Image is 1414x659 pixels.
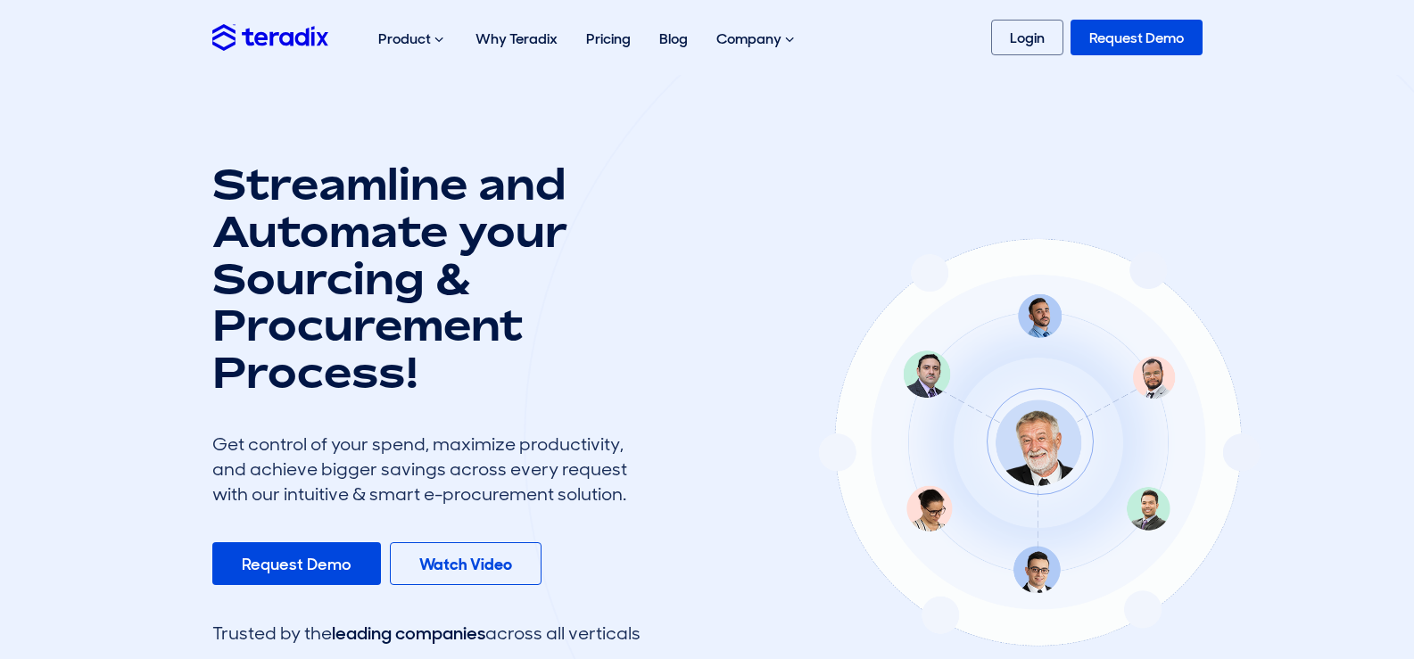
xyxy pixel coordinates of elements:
h1: Streamline and Automate your Sourcing & Procurement Process! [212,161,641,396]
a: Request Demo [212,542,381,585]
a: Why Teradix [461,11,572,67]
b: Watch Video [419,554,512,575]
a: Blog [645,11,702,67]
a: Pricing [572,11,645,67]
a: Watch Video [390,542,542,585]
div: Company [702,11,812,68]
a: Request Demo [1071,20,1203,55]
div: Trusted by the across all verticals [212,621,641,646]
div: Get control of your spend, maximize productivity, and achieve bigger savings across every request... [212,432,641,507]
span: leading companies [332,622,485,645]
a: Login [991,20,1063,55]
div: Product [364,11,461,68]
img: Teradix logo [212,24,328,50]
